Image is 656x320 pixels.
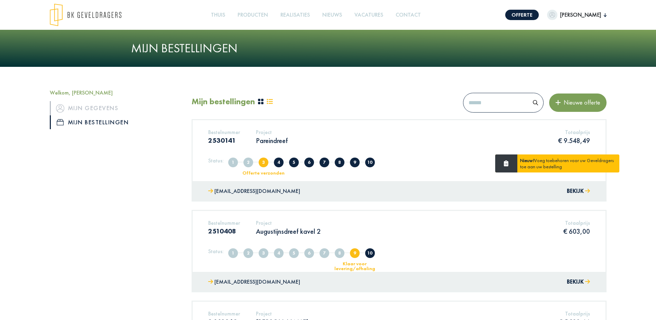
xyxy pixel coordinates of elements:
h3: 2530141 [208,136,240,144]
font: Producten [238,11,268,18]
span: Offerte in overleg [274,248,284,258]
button: Bekijk [567,277,590,287]
font: Bekijk [567,187,584,195]
span: Aangemaakt [228,158,238,167]
img: dummypic.png [547,10,557,20]
h5: Bestelnummer [208,129,240,135]
a: Offerte [505,10,539,20]
img: logo [50,3,121,26]
p: Pareindreef [256,136,288,145]
p: € 9.548,49 [558,136,590,145]
font: Mijn bestellingen [68,117,129,128]
span: [PERSON_NAME] [557,11,604,19]
button: [PERSON_NAME] [547,10,607,20]
a: iconMijn bestellingen [50,115,181,129]
span: Offerte afgekeurd [289,248,299,258]
span: Volledig [243,158,253,167]
a: [EMAIL_ADDRESS][DOMAIN_NAME] [208,186,300,196]
font: Bekijk [567,278,584,285]
img: icon [57,119,64,125]
h5: Project [256,220,321,226]
span: Offerte verzonden [259,248,268,258]
h5: Totaalprijs [563,220,590,226]
h5: Status: [208,248,224,255]
strong: Nieuw! [520,157,534,163]
span: Offerte goedgekeurd [304,248,314,258]
span: Volledig [243,248,253,258]
h5: Project [256,129,288,135]
a: [EMAIL_ADDRESS][DOMAIN_NAME] [208,277,300,287]
p: € 603,00 [563,227,590,236]
font: [EMAIL_ADDRESS][DOMAIN_NAME] [214,187,300,195]
h1: Mijn bestellingen [131,41,525,56]
font: [EMAIL_ADDRESS][DOMAIN_NAME] [214,278,300,285]
a: Contact [393,7,424,23]
span: Offerte afgekeurd [289,158,299,167]
a: Nieuws [320,7,345,23]
div: Klaar voor levering/afhaling [326,261,383,271]
a: Vacatures [352,7,386,23]
h2: Mijn bestellingen [192,97,255,107]
span: In productie [320,248,329,258]
span: Klaar voor levering/afhaling [350,158,360,167]
h5: Project [256,310,308,317]
div: Voeg toebehoren voor uw Geveldragers toe aan uw bestelling [517,154,619,172]
h5: Totaalprijs [558,129,590,135]
a: Realisaties [278,7,313,23]
h5: Totaalprijs [558,310,590,317]
font: Mijn gegevens [68,103,119,114]
h5: Bestelnummer [208,310,240,317]
a: iconMijn gegevens [50,101,181,115]
span: In productie [320,158,329,167]
h5: Welkom, [PERSON_NAME] [50,89,181,96]
h5: Bestelnummer [208,220,240,226]
img: icon [56,104,64,113]
span: Geleverd/afgehaald [365,248,375,258]
span: Nieuwe offerte [561,98,600,106]
img: search.svg [533,100,538,105]
span: Offerte goedgekeurd [304,158,314,167]
span: In nabehandeling [335,248,344,258]
h3: 2510408 [208,227,240,235]
a: Thuis [208,7,228,23]
div: Offerte verzonden [235,170,292,175]
span: Offerte verzonden [259,158,268,167]
span: Klaar voor levering/afhaling [350,248,360,258]
span: Offerte in overleg [274,158,284,167]
span: In nabehandeling [335,158,344,167]
p: Augustijnsdreef kavel 2 [256,227,321,236]
button: Bekijk [567,186,590,196]
span: Geleverd/afgehaald [365,158,375,167]
span: Aangemaakt [228,248,238,258]
button: Nieuwe offerte [549,94,607,112]
h5: Status: [208,157,224,164]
